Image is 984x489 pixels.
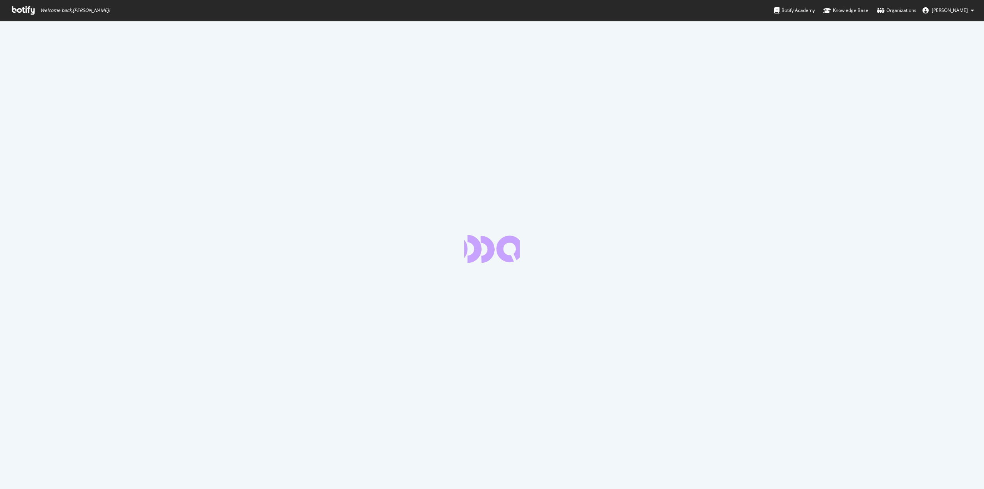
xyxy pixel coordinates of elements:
[774,7,815,14] div: Botify Academy
[932,7,968,13] span: Greg M
[823,7,868,14] div: Knowledge Base
[40,7,110,13] span: Welcome back, [PERSON_NAME] !
[464,235,520,263] div: animation
[916,4,980,17] button: [PERSON_NAME]
[877,7,916,14] div: Organizations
